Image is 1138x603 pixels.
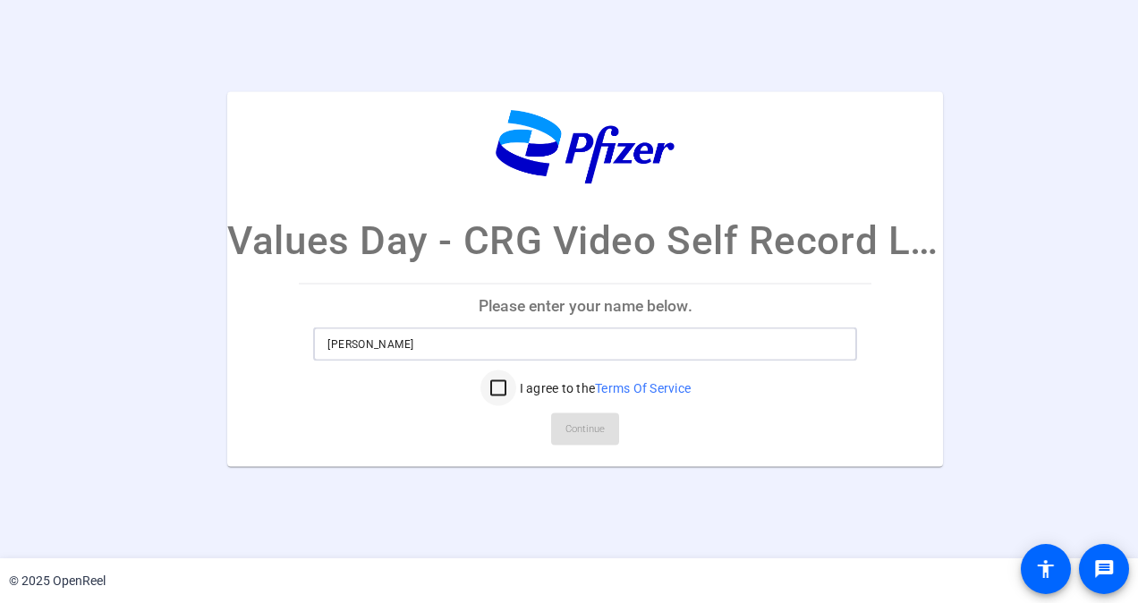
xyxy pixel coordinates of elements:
[299,284,871,327] p: Please enter your name below.
[327,333,843,354] input: Enter your name
[1093,558,1115,580] mat-icon: message
[227,210,943,269] p: Values Day - CRG Video Self Record Link
[516,378,692,396] label: I agree to the
[496,110,675,184] img: company-logo
[595,380,691,395] a: Terms Of Service
[9,572,106,590] div: © 2025 OpenReel
[1035,558,1057,580] mat-icon: accessibility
